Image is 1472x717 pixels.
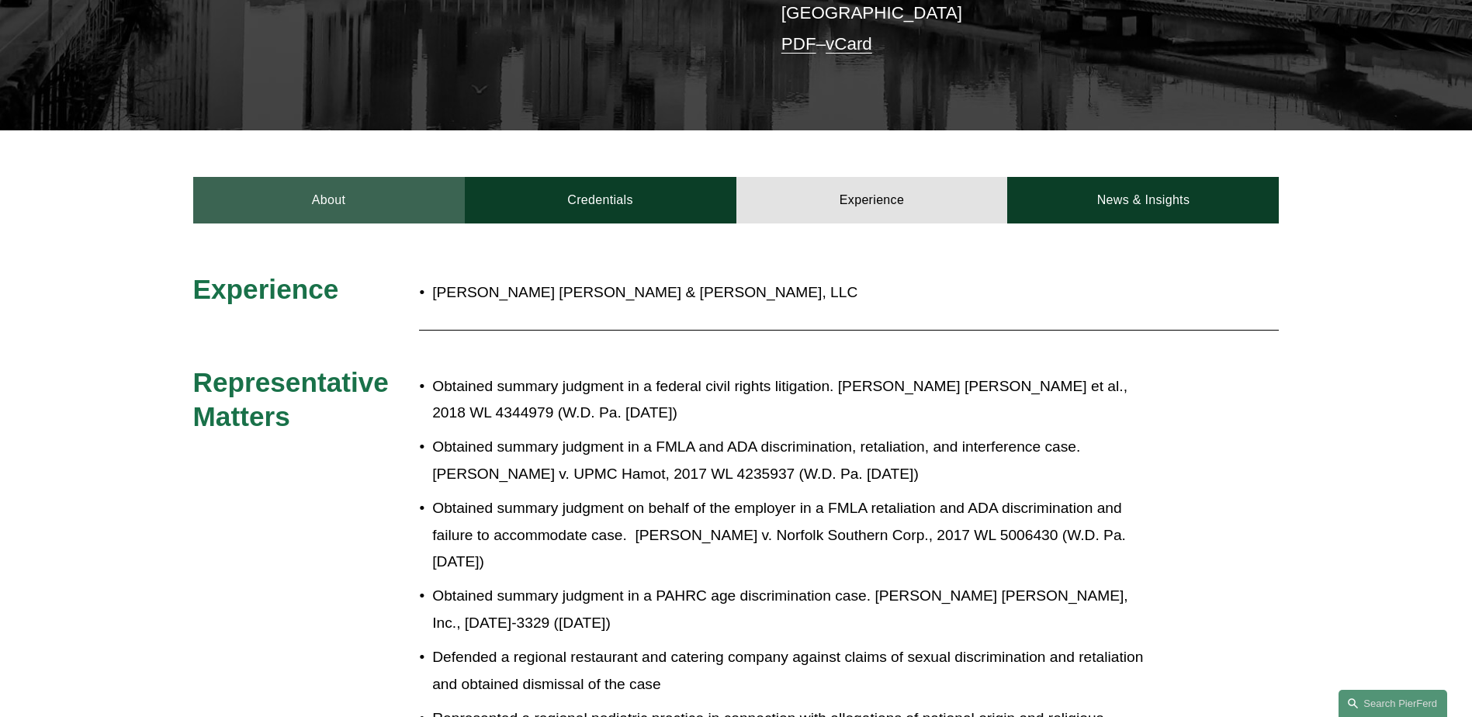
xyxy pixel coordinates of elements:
a: Credentials [465,177,736,223]
p: Obtained summary judgment in a PAHRC age discrimination case. [PERSON_NAME] [PERSON_NAME], Inc., ... [432,583,1143,636]
p: Obtained summary judgment in a FMLA and ADA discrimination, retaliation, and interference case. [... [432,434,1143,487]
p: [PERSON_NAME] [PERSON_NAME] & [PERSON_NAME], LLC [432,279,1143,307]
a: Experience [736,177,1008,223]
span: Experience [193,274,339,304]
p: Defended a regional restaurant and catering company against claims of sexual discrimination and r... [432,644,1143,698]
a: Search this site [1339,690,1447,717]
a: About [193,177,465,223]
p: Obtained summary judgment on behalf of the employer in a FMLA retaliation and ADA discrimination ... [432,495,1143,576]
span: Representative Matters [193,367,397,431]
a: News & Insights [1007,177,1279,223]
p: Obtained summary judgment in a federal civil rights litigation. [PERSON_NAME] [PERSON_NAME] et al... [432,373,1143,427]
a: PDF [781,34,816,54]
a: vCard [826,34,872,54]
